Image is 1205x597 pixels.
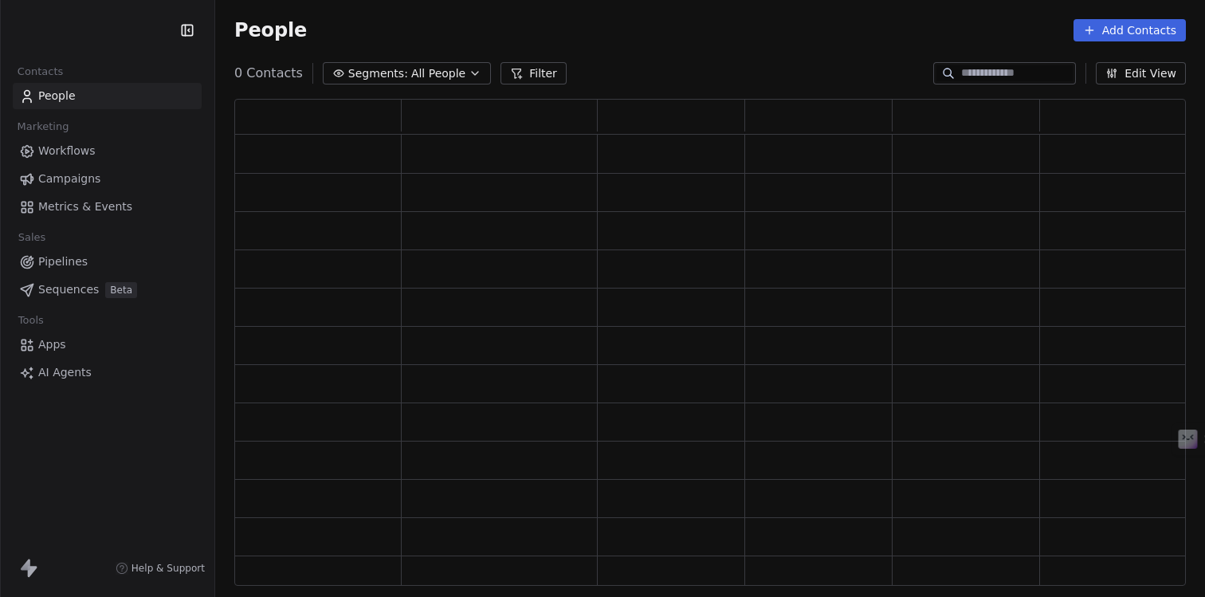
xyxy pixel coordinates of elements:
[13,277,202,303] a: SequencesBeta
[13,332,202,358] a: Apps
[116,562,205,575] a: Help & Support
[235,135,1187,587] div: grid
[11,308,50,332] span: Tools
[13,83,202,109] a: People
[348,65,408,82] span: Segments:
[38,143,96,159] span: Workflows
[11,226,53,249] span: Sales
[38,364,92,381] span: AI Agents
[1074,19,1186,41] button: Add Contacts
[38,171,100,187] span: Campaigns
[13,138,202,164] a: Workflows
[411,65,465,82] span: All People
[13,359,202,386] a: AI Agents
[38,336,66,353] span: Apps
[10,115,76,139] span: Marketing
[38,198,132,215] span: Metrics & Events
[500,62,567,84] button: Filter
[234,64,303,83] span: 0 Contacts
[13,249,202,275] a: Pipelines
[13,166,202,192] a: Campaigns
[13,194,202,220] a: Metrics & Events
[131,562,205,575] span: Help & Support
[38,88,76,104] span: People
[38,281,99,298] span: Sequences
[1096,62,1186,84] button: Edit View
[105,282,137,298] span: Beta
[10,60,70,84] span: Contacts
[38,253,88,270] span: Pipelines
[234,18,307,42] span: People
